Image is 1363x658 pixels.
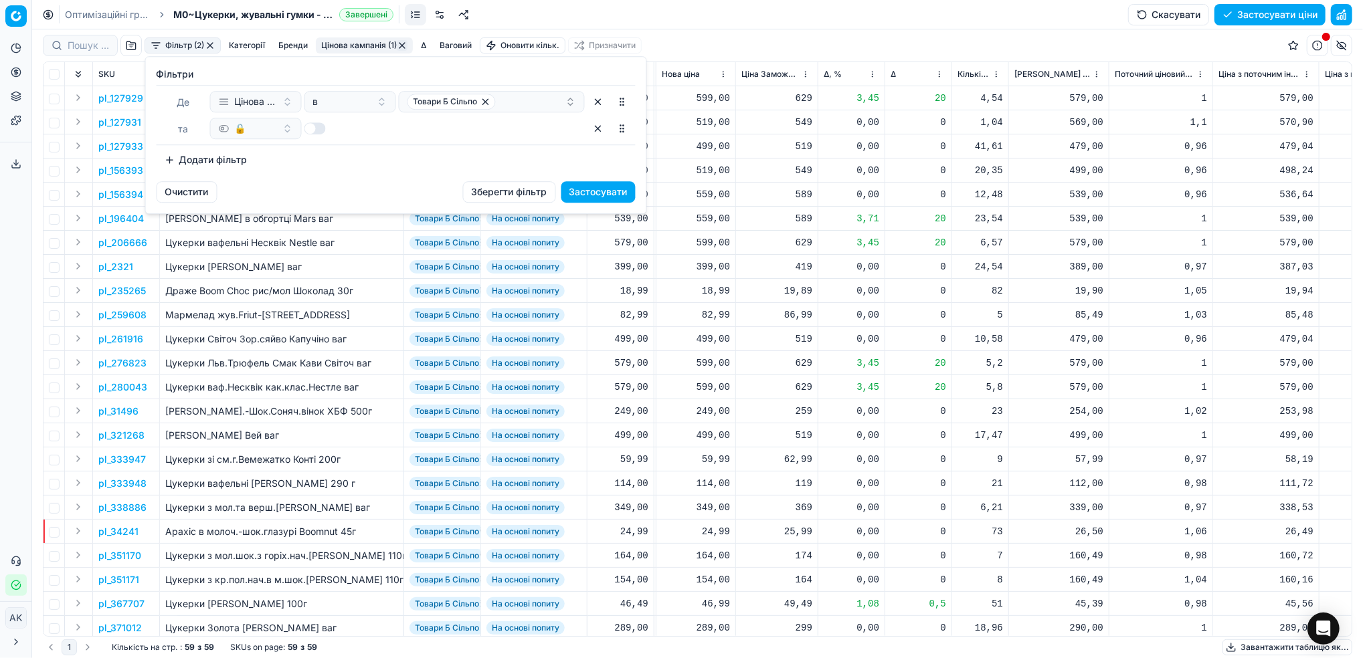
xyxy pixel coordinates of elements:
[463,181,556,203] button: Зберегти фільтр
[561,181,636,203] button: Застосувати
[157,149,256,171] button: Додати фільтр
[414,96,478,107] span: Товари Б Сільпо
[313,95,319,108] span: в
[177,96,189,108] span: Де
[235,122,246,135] span: 🔒
[178,123,188,134] span: та
[157,181,217,203] button: Очистити
[399,91,585,112] button: Товари Б Сільпо
[235,95,277,108] span: Цінова кампанія
[157,68,636,81] label: Фiльтри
